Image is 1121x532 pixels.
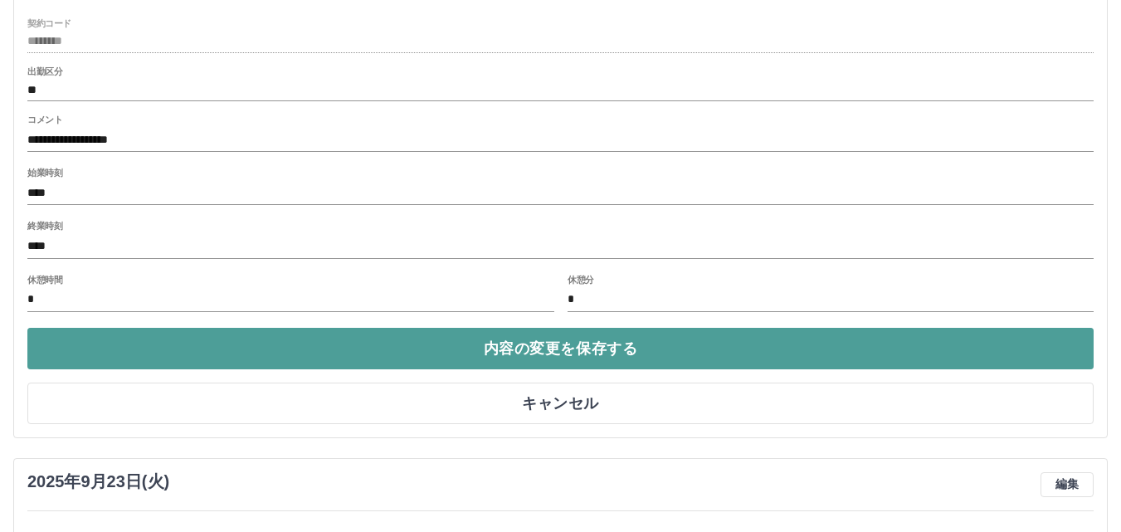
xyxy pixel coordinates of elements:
h3: 2025年9月23日(火) [27,472,169,491]
button: 内容の変更を保存する [27,328,1094,369]
label: コメント [27,114,62,126]
label: 休憩分 [568,273,594,286]
button: キャンセル [27,383,1094,424]
label: 終業時刻 [27,220,62,232]
button: 編集 [1041,472,1094,497]
label: 出勤区分 [27,66,62,78]
label: 休憩時間 [27,273,62,286]
label: 始業時刻 [27,167,62,179]
label: 契約コード [27,17,71,29]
